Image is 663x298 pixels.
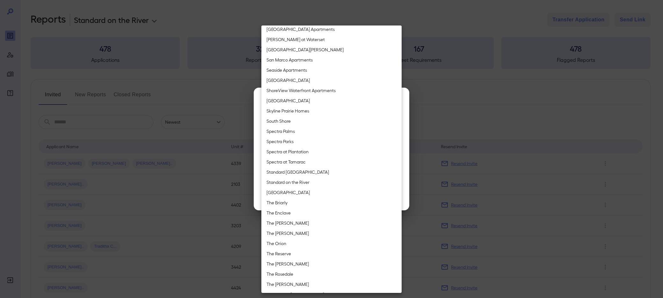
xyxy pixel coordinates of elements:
[261,147,402,157] li: Spectra at Plantation
[261,259,402,269] li: The [PERSON_NAME]
[261,75,402,85] li: [GEOGRAPHIC_DATA]
[261,238,402,249] li: The Orion
[261,269,402,279] li: The Rosedale
[261,24,402,34] li: [GEOGRAPHIC_DATA] Apartments
[261,126,402,136] li: Spectra Palms
[261,136,402,147] li: Spectra Parks
[261,218,402,228] li: The [PERSON_NAME]
[261,116,402,126] li: South Shore
[261,279,402,289] li: The [PERSON_NAME]
[261,34,402,45] li: [PERSON_NAME] at Waterset
[261,249,402,259] li: The Reserve
[261,167,402,177] li: Standard [GEOGRAPHIC_DATA]
[261,177,402,187] li: Standard on the River
[261,228,402,238] li: The [PERSON_NAME]
[261,45,402,55] li: [GEOGRAPHIC_DATA][PERSON_NAME]
[261,55,402,65] li: San Marco Apartments
[261,85,402,96] li: ShoreView Waterfront Apartments
[261,187,402,198] li: [GEOGRAPHIC_DATA]
[261,208,402,218] li: The Enclave
[261,65,402,75] li: Seaside Apartments
[261,96,402,106] li: [GEOGRAPHIC_DATA]
[261,157,402,167] li: Spectra at Tamarac
[261,198,402,208] li: The Briarly
[261,106,402,116] li: Skyline Prairie Homes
